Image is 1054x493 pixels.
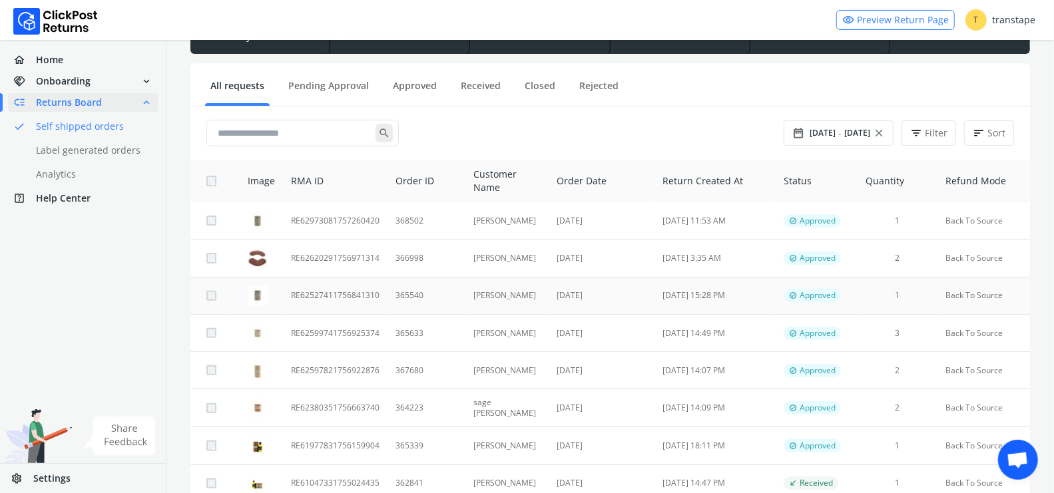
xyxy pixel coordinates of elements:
[388,352,465,389] td: 367680
[388,202,465,240] td: 368502
[549,240,655,277] td: [DATE]
[655,240,776,277] td: [DATE] 3:35 AM
[789,478,797,488] span: call_received
[140,93,152,112] span: expand_less
[465,314,549,351] td: [PERSON_NAME]
[248,436,268,456] img: row_image
[248,323,268,343] img: row_image
[248,473,268,493] img: row_image
[205,79,270,102] a: All requests
[655,160,776,202] th: Return Created At
[655,202,776,240] td: [DATE] 11:53 AM
[789,365,797,376] span: verified
[83,416,156,456] img: share feedback
[283,389,388,427] td: RE62380351756663740
[283,79,374,102] a: Pending Approval
[8,165,174,184] a: Analytics
[789,216,797,226] span: verified
[800,253,836,263] span: Approved
[519,79,561,102] a: Closed
[283,277,388,314] td: RE62527411756841310
[858,427,937,464] td: 1
[8,189,158,208] a: help_centerHelp Center
[36,75,91,88] span: Onboarding
[232,160,283,202] th: Image
[549,389,655,427] td: [DATE]
[836,10,955,30] a: visibilityPreview Return Page
[13,51,36,69] span: home
[8,141,174,160] a: Label generated orders
[13,72,36,90] span: handshake
[800,365,836,376] span: Approved
[549,314,655,351] td: [DATE]
[388,79,442,102] a: Approved
[800,478,833,488] span: Received
[283,314,388,351] td: RE62599741756925374
[388,277,465,314] td: 365540
[800,216,836,226] span: Approved
[789,253,797,263] span: verified
[910,124,922,142] span: filter_list
[800,328,836,339] span: Approved
[937,160,1030,202] th: Refund Mode
[792,124,804,142] span: date_range
[283,202,388,240] td: RE62973081757260420
[574,79,624,102] a: Rejected
[858,389,937,427] td: 2
[11,469,33,488] span: settings
[789,440,797,451] span: verified
[873,124,885,142] span: close
[248,248,268,268] img: row_image
[789,403,797,413] span: verified
[13,8,98,35] img: Logo
[549,202,655,240] td: [DATE]
[800,403,836,413] span: Approved
[549,427,655,464] td: [DATE]
[33,472,71,485] span: Settings
[937,389,1030,427] td: Back To Source
[655,277,776,314] td: [DATE] 15:28 PM
[776,160,858,202] th: Status
[388,389,465,427] td: 364223
[789,290,797,301] span: verified
[858,240,937,277] td: 2
[388,160,465,202] th: Order ID
[655,314,776,351] td: [DATE] 14:49 PM
[549,277,655,314] td: [DATE]
[810,128,836,138] span: [DATE]
[13,117,25,136] span: done
[549,352,655,389] td: [DATE]
[283,427,388,464] td: RE61977831756159904
[465,389,549,427] td: sage [PERSON_NAME]
[283,240,388,277] td: RE62620291756971314
[13,93,36,112] span: low_priority
[858,277,937,314] td: 1
[937,240,1030,277] td: Back To Source
[140,72,152,90] span: expand_more
[376,124,393,142] span: search
[858,314,937,351] td: 3
[8,51,158,69] a: homeHome
[655,352,776,389] td: [DATE] 14:07 PM
[655,427,776,464] td: [DATE] 18:11 PM
[248,398,268,418] img: row_image
[842,11,854,29] span: visibility
[838,126,842,140] span: -
[800,440,836,451] span: Approved
[465,202,549,240] td: [PERSON_NAME]
[858,160,937,202] th: Quantity
[655,389,776,427] td: [DATE] 14:09 PM
[998,440,1038,480] div: Open chat
[388,240,465,277] td: 366998
[800,290,836,301] span: Approved
[937,277,1030,314] td: Back To Source
[937,427,1030,464] td: Back To Source
[937,314,1030,351] td: Back To Source
[465,352,549,389] td: [PERSON_NAME]
[36,96,102,109] span: Returns Board
[858,352,937,389] td: 2
[388,314,465,351] td: 365633
[465,160,549,202] th: Customer Name
[789,328,797,339] span: verified
[8,117,174,136] a: doneSelf shipped orders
